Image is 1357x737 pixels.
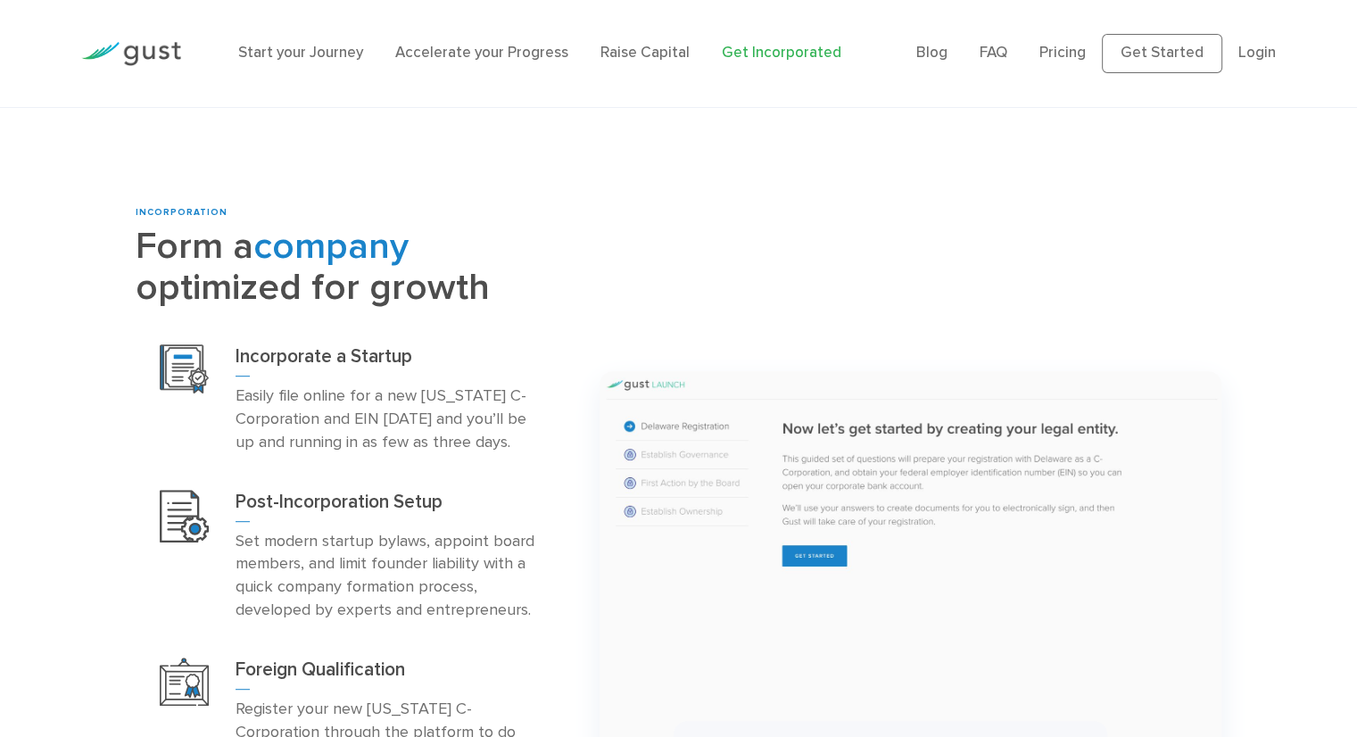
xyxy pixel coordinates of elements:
h3: Post-Incorporation Setup [236,490,549,522]
img: Incorporation Icon [160,344,209,393]
a: Raise Capital [600,44,690,62]
img: Gust Logo [81,42,181,66]
div: INCORPORATION [136,206,573,219]
a: Get Started [1102,34,1222,73]
a: Start your Journey [238,44,363,62]
img: Foreign Qualification [160,658,209,706]
img: Post Incorporation Setup [160,490,209,543]
a: Login [1238,44,1276,62]
a: Accelerate your Progress [395,44,568,62]
h3: Foreign Qualification [236,658,549,690]
a: Get Incorporated [722,44,841,62]
h2: Form a optimized for growth [136,227,573,309]
h3: Incorporate a Startup [236,344,549,377]
p: Set modern startup bylaws, appoint board members, and limit founder liability with a quick compan... [236,530,549,623]
a: FAQ [980,44,1007,62]
span: company [253,224,409,269]
a: Pricing [1039,44,1086,62]
a: Blog [916,44,947,62]
p: Easily file online for a new [US_STATE] C-Corporation and EIN [DATE] and you’ll be up and running... [236,385,549,454]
